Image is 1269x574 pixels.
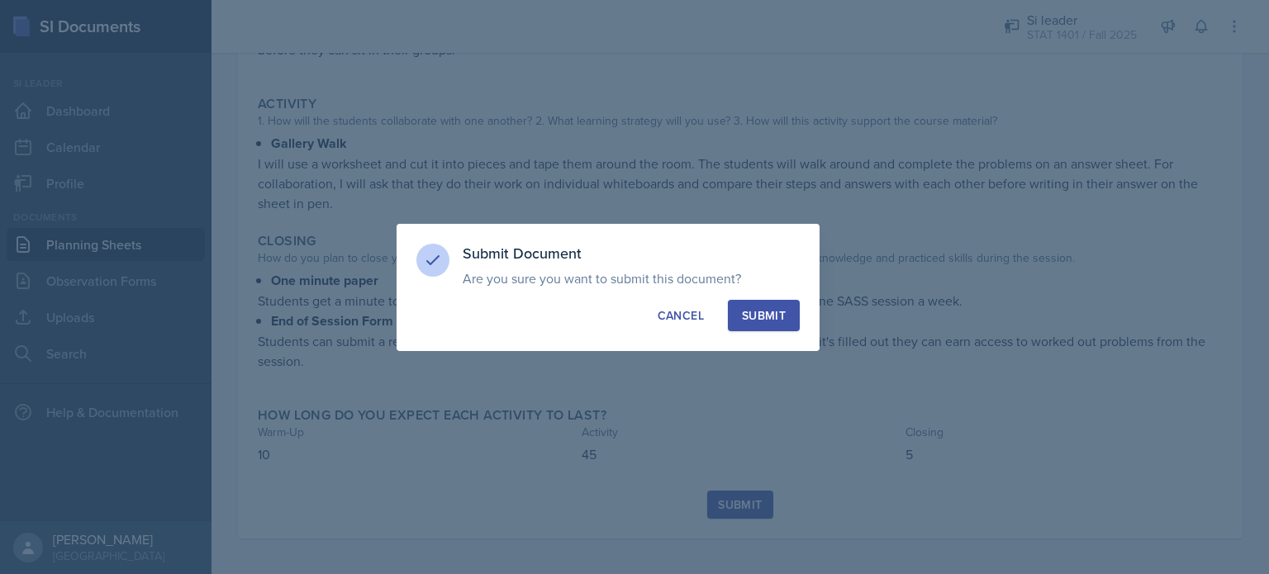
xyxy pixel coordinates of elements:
[644,300,718,331] button: Cancel
[728,300,800,331] button: Submit
[742,307,786,324] div: Submit
[463,270,800,287] p: Are you sure you want to submit this document?
[463,244,800,263] h3: Submit Document
[658,307,704,324] div: Cancel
